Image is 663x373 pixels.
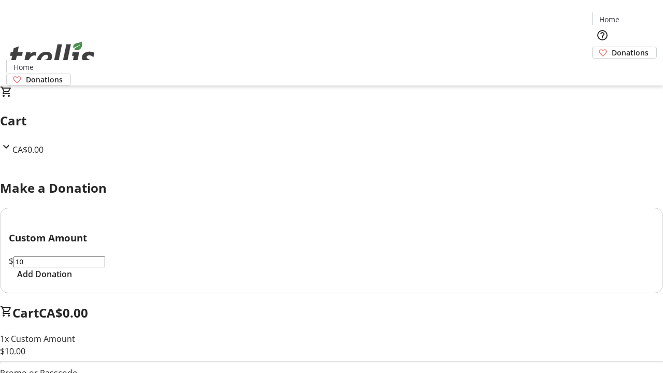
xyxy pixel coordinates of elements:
img: Orient E2E Organization 3yzuyTgNMV's Logo [6,30,98,82]
input: Donation Amount [13,256,105,267]
span: $ [9,255,13,267]
button: Cart [592,59,613,79]
a: Donations [592,47,657,59]
a: Home [593,14,626,25]
button: Help [592,25,613,46]
span: Donations [26,74,63,85]
span: Add Donation [17,268,72,280]
span: Home [13,62,34,73]
span: CA$0.00 [39,304,88,321]
span: Donations [612,47,648,58]
button: Add Donation [9,268,80,280]
h3: Custom Amount [9,231,654,245]
span: CA$0.00 [12,144,44,155]
span: Home [599,14,619,25]
a: Home [7,62,40,73]
a: Donations [6,74,71,85]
